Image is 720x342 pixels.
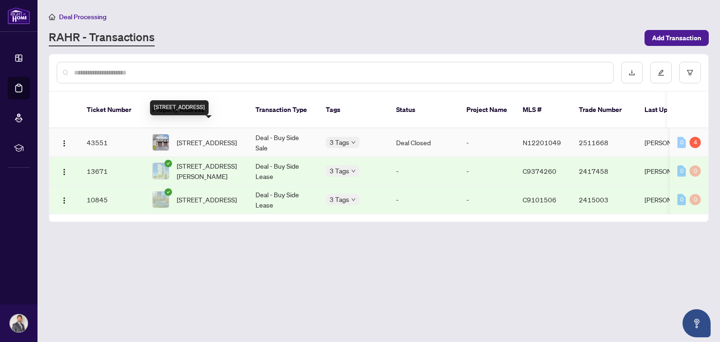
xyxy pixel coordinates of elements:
span: down [351,197,356,202]
span: 3 Tags [330,194,349,205]
span: Deal Processing [59,13,106,21]
span: C9101506 [523,195,556,204]
th: Last Updated By [637,92,707,128]
div: 4 [690,137,701,148]
th: MLS # [515,92,571,128]
div: 0 [690,165,701,177]
th: Project Name [459,92,515,128]
td: - [459,128,515,157]
button: Logo [57,135,72,150]
img: Logo [60,197,68,204]
div: 0 [677,165,686,177]
img: Logo [60,168,68,176]
div: 0 [690,194,701,205]
span: [STREET_ADDRESS][PERSON_NAME] [177,161,240,181]
th: Trade Number [571,92,637,128]
span: filter [687,69,693,76]
div: 0 [677,137,686,148]
th: Status [389,92,459,128]
img: thumbnail-img [153,134,169,150]
td: 13671 [79,157,145,186]
td: 10845 [79,186,145,214]
td: Deal - Buy Side Lease [248,186,318,214]
td: - [389,186,459,214]
td: Deal - Buy Side Sale [248,128,318,157]
button: Add Transaction [645,30,709,46]
span: 3 Tags [330,137,349,148]
span: Add Transaction [652,30,701,45]
span: check-circle [165,188,172,196]
span: edit [658,69,664,76]
span: C9374260 [523,167,556,175]
th: Ticket Number [79,92,145,128]
button: Open asap [682,309,711,337]
img: thumbnail-img [153,163,169,179]
td: 2417458 [571,157,637,186]
td: Deal - Buy Side Lease [248,157,318,186]
th: Tags [318,92,389,128]
span: down [351,140,356,145]
td: Deal Closed [389,128,459,157]
th: Property Address [145,92,248,128]
a: RAHR - Transactions [49,30,155,46]
td: 2511668 [571,128,637,157]
td: - [389,157,459,186]
button: Logo [57,164,72,178]
img: logo [7,7,30,24]
td: [PERSON_NAME] [637,128,707,157]
th: Transaction Type [248,92,318,128]
td: [PERSON_NAME] [637,157,707,186]
span: 3 Tags [330,165,349,176]
td: - [459,186,515,214]
button: download [621,62,643,83]
button: filter [679,62,701,83]
td: 43551 [79,128,145,157]
span: check-circle [165,160,172,167]
button: Logo [57,192,72,207]
img: thumbnail-img [153,192,169,208]
span: [STREET_ADDRESS] [177,137,237,148]
button: edit [650,62,672,83]
span: down [351,169,356,173]
span: download [629,69,635,76]
td: - [459,157,515,186]
div: 0 [677,194,686,205]
div: [STREET_ADDRESS] [150,100,209,115]
span: [STREET_ADDRESS] [177,194,237,205]
td: 2415003 [571,186,637,214]
span: home [49,14,55,20]
span: N12201049 [523,138,561,147]
td: [PERSON_NAME] [637,186,707,214]
img: Profile Icon [10,314,28,332]
img: Logo [60,140,68,147]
